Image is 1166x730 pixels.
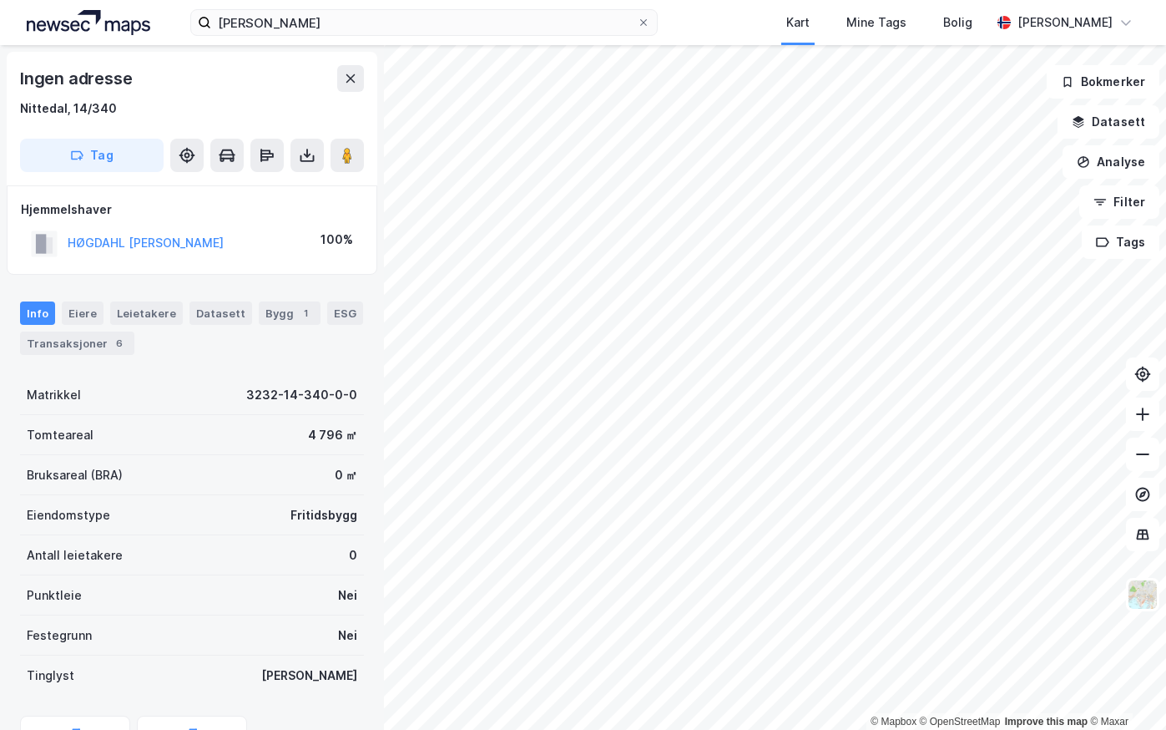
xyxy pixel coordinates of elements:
div: 6 [111,335,128,352]
div: Leietakere [110,302,183,325]
div: 0 [349,545,357,565]
div: Nei [338,626,357,646]
a: Mapbox [871,716,916,727]
img: Z [1127,579,1158,611]
div: Datasett [189,302,252,325]
div: Kart [786,13,810,33]
div: Hjemmelshaver [21,200,363,220]
div: Bruksareal (BRA) [27,465,123,485]
div: Fritidsbygg [290,505,357,525]
button: Analyse [1063,145,1159,179]
div: Info [20,302,55,325]
div: Festegrunn [27,626,92,646]
div: [PERSON_NAME] [261,666,357,686]
div: 4 796 ㎡ [308,425,357,445]
input: Søk på adresse, matrikkel, gårdeiere, leietakere eller personer [211,10,637,35]
div: 3232-14-340-0-0 [246,385,357,405]
div: Nittedal, 14/340 [20,99,117,119]
div: ESG [327,302,363,325]
div: Mine Tags [846,13,906,33]
iframe: Chat Widget [1083,650,1166,730]
button: Datasett [1057,105,1159,139]
div: [PERSON_NAME] [1017,13,1113,33]
div: Bolig [943,13,972,33]
div: 0 ㎡ [335,465,357,485]
div: Nei [338,586,357,606]
button: Filter [1079,185,1159,219]
div: 100% [321,230,353,250]
div: Bygg [259,302,321,325]
div: Punktleie [27,586,82,606]
button: Tag [20,139,164,172]
a: Improve this map [1005,716,1088,727]
a: OpenStreetMap [920,716,1001,727]
div: 1 [297,305,314,322]
button: Tags [1082,226,1159,259]
div: Matrikkel [27,385,81,405]
img: logo.a4113a55bc3d86da70a041830d287a7e.svg [27,10,150,35]
button: Bokmerker [1047,65,1159,99]
div: Tomteareal [27,425,93,445]
div: Eiendomstype [27,505,110,525]
div: Tinglyst [27,666,74,686]
div: Eiere [62,302,103,325]
div: Ingen adresse [20,65,135,92]
div: Transaksjoner [20,332,134,355]
div: Antall leietakere [27,545,123,565]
